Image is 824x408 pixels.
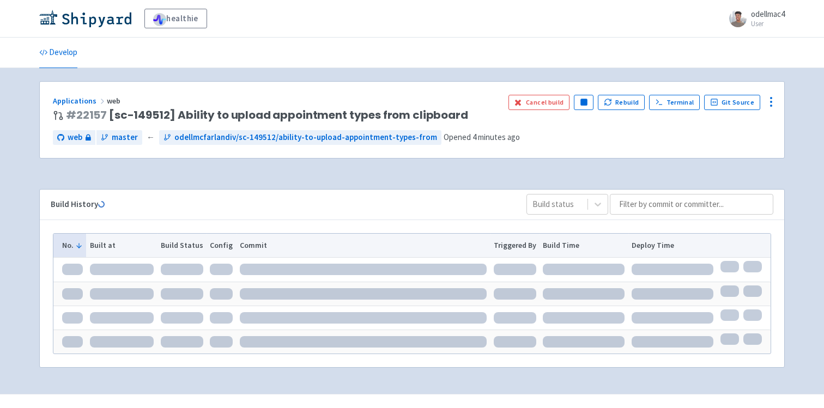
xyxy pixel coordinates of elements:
[159,130,441,145] a: odellmcfarlandiv/sc-149512/ability-to-upload-appointment-types-from
[598,95,645,110] button: Rebuild
[490,234,540,258] th: Triggered By
[444,132,520,142] span: Opened
[39,10,131,27] img: Shipyard logo
[147,131,155,144] span: ←
[86,234,157,258] th: Built at
[96,130,142,145] a: master
[704,95,760,110] a: Git Source
[51,198,509,211] div: Build History
[157,234,207,258] th: Build Status
[723,10,785,27] a: odellmac4 User
[574,95,593,110] button: Pause
[649,95,700,110] a: Terminal
[540,234,628,258] th: Build Time
[508,95,570,110] button: Cancel build
[66,107,107,123] a: #22157
[68,131,82,144] span: web
[174,131,437,144] span: odellmcfarlandiv/sc-149512/ability-to-upload-appointment-types-from
[39,38,77,68] a: Develop
[207,234,237,258] th: Config
[751,9,785,19] span: odellmac4
[66,109,468,121] span: [sc-149512] Ability to upload appointment types from clipboard
[53,96,107,106] a: Applications
[107,96,122,106] span: web
[62,240,83,251] button: No.
[628,234,717,258] th: Deploy Time
[751,20,785,27] small: User
[472,132,520,142] time: 4 minutes ago
[112,131,138,144] span: master
[144,9,207,28] a: healthie
[610,194,773,215] input: Filter by commit or committer...
[53,130,95,145] a: web
[237,234,490,258] th: Commit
